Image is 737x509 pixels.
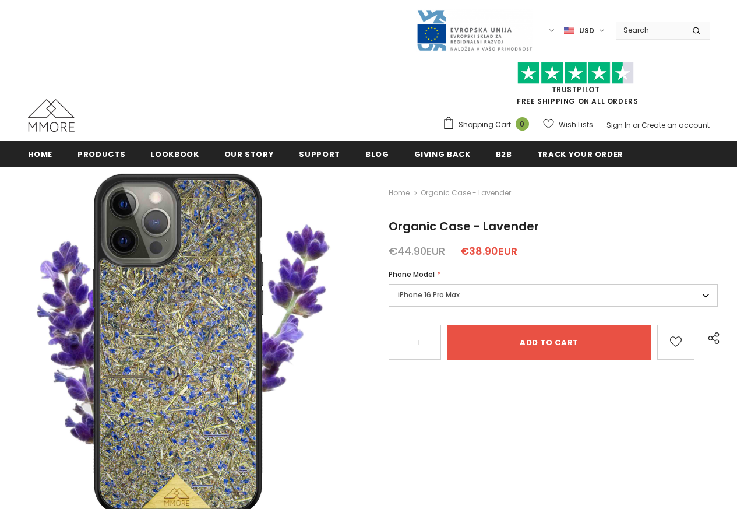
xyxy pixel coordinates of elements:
a: Giving back [414,141,471,167]
span: 0 [516,117,529,131]
span: Organic Case - Lavender [421,186,511,200]
span: Products [77,149,125,160]
a: Lookbook [150,141,199,167]
span: €44.90EUR [389,244,445,258]
span: Organic Case - Lavender [389,218,539,234]
span: Giving back [414,149,471,160]
span: €38.90EUR [460,244,517,258]
span: support [299,149,340,160]
a: Blog [365,141,389,167]
a: Sign In [606,120,631,130]
a: Create an account [641,120,710,130]
span: Track your order [537,149,623,160]
a: Javni Razpis [416,25,533,35]
span: Our Story [224,149,274,160]
img: Trust Pilot Stars [517,62,634,85]
img: MMORE Cases [28,99,75,132]
span: USD [579,25,594,37]
span: Phone Model [389,269,435,279]
a: Wish Lists [543,114,593,135]
a: Home [28,141,53,167]
img: USD [564,26,574,36]
label: iPhone 16 Pro Max [389,284,718,307]
a: B2B [496,141,512,167]
a: Trustpilot [552,85,600,94]
span: Lookbook [150,149,199,160]
span: Shopping Cart [459,119,511,131]
a: Our Story [224,141,274,167]
span: B2B [496,149,512,160]
a: Products [77,141,125,167]
span: or [633,120,640,130]
span: Home [28,149,53,160]
a: Shopping Cart 0 [442,116,535,134]
a: support [299,141,340,167]
span: FREE SHIPPING ON ALL ORDERS [442,67,710,106]
span: Wish Lists [559,119,593,131]
img: Javni Razpis [416,9,533,52]
input: Search Site [616,22,683,38]
a: Track your order [537,141,623,167]
span: Blog [365,149,389,160]
a: Home [389,186,410,200]
input: Add to cart [447,325,651,360]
